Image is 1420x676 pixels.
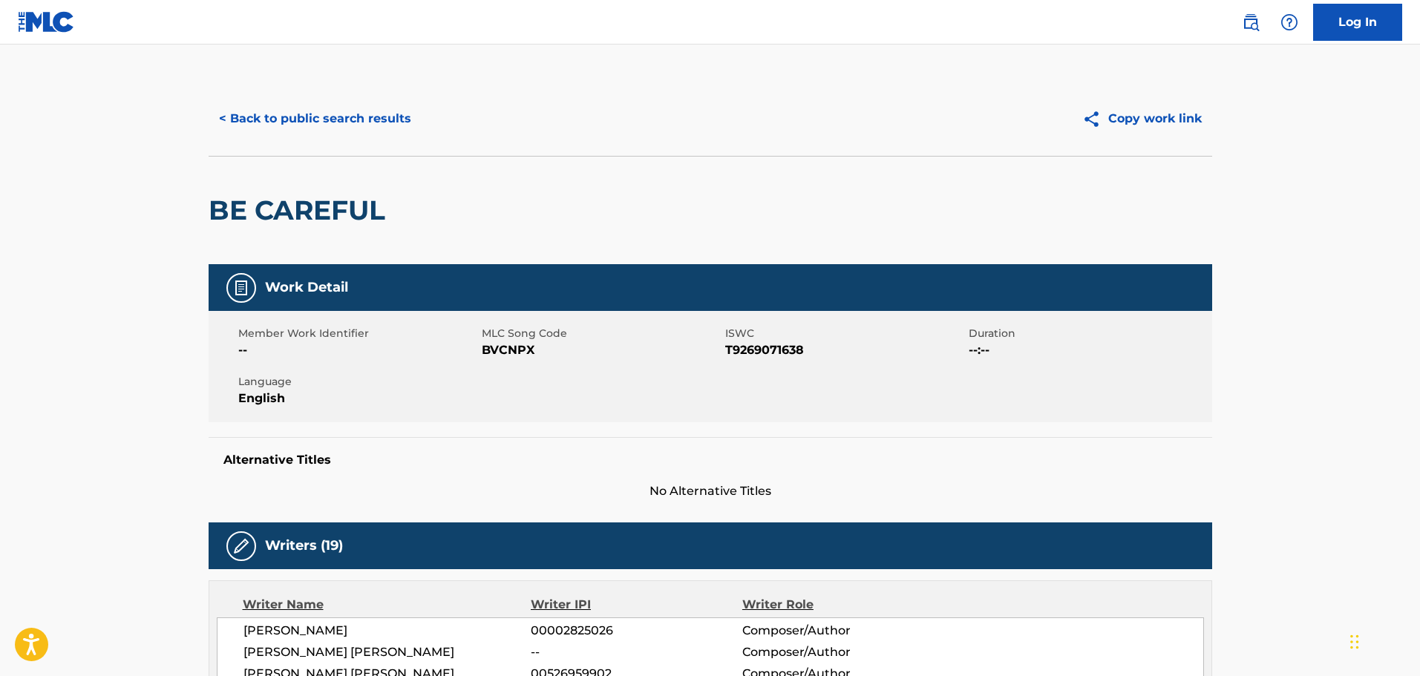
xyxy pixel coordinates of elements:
span: Member Work Identifier [238,326,478,341]
h5: Alternative Titles [223,453,1197,467]
span: Composer/Author [742,622,935,640]
img: Copy work link [1082,110,1108,128]
iframe: Chat Widget [1346,605,1420,676]
a: Log In [1313,4,1402,41]
span: MLC Song Code [482,326,722,341]
span: English [238,390,478,407]
span: -- [531,643,742,661]
span: -- [238,341,478,359]
div: Help [1275,7,1304,37]
img: Work Detail [232,279,250,297]
span: --:-- [969,341,1208,359]
span: Duration [969,326,1208,341]
span: No Alternative Titles [209,482,1212,500]
button: < Back to public search results [209,100,422,137]
h5: Work Detail [265,279,348,296]
span: [PERSON_NAME] [PERSON_NAME] [243,643,531,661]
div: Writer Role [742,596,935,614]
span: BVCNPX [482,341,722,359]
div: Writer IPI [531,596,742,614]
span: [PERSON_NAME] [243,622,531,640]
div: Writer Name [243,596,531,614]
img: search [1242,13,1260,31]
a: Public Search [1236,7,1266,37]
span: T9269071638 [725,341,965,359]
img: MLC Logo [18,11,75,33]
span: Language [238,374,478,390]
h2: BE CAREFUL [209,194,393,227]
h5: Writers (19) [265,537,343,554]
img: help [1280,13,1298,31]
div: Drag [1350,620,1359,664]
span: ISWC [725,326,965,341]
span: Composer/Author [742,643,935,661]
button: Copy work link [1072,100,1212,137]
img: Writers [232,537,250,555]
span: 00002825026 [531,622,742,640]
